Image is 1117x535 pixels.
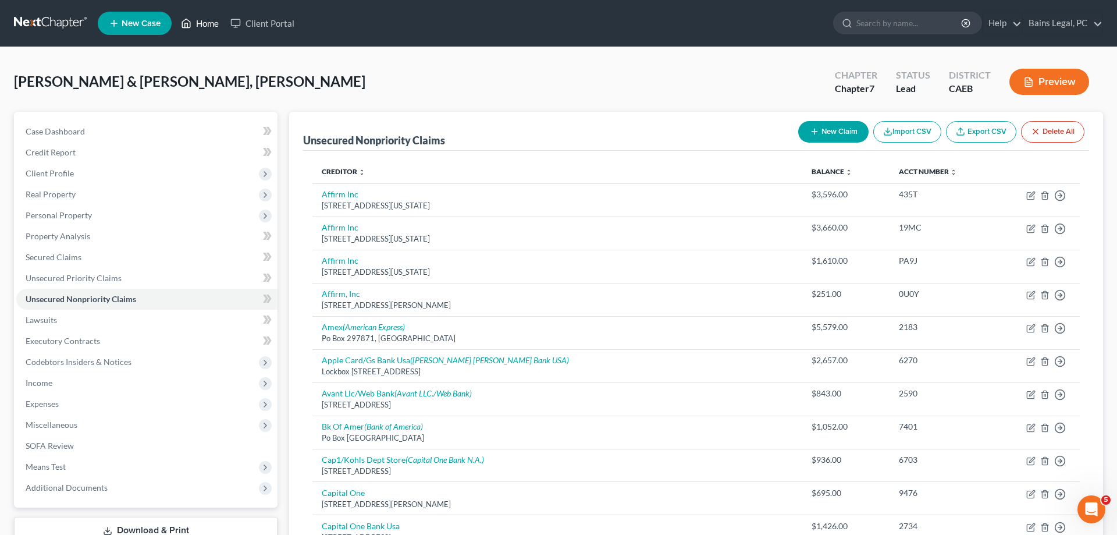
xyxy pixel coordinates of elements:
div: 0U0Y [899,288,985,300]
a: Balance unfold_more [812,167,852,176]
a: Avant Llc/Web Bank(Avant LLC./Web Bank) [322,388,472,398]
div: $695.00 [812,487,880,499]
i: ([PERSON_NAME] [PERSON_NAME] Bank USA) [410,355,569,365]
div: Unsecured Nonpriority Claims [303,133,445,147]
div: CAEB [949,82,991,95]
button: Delete All [1021,121,1084,143]
span: Lawsuits [26,315,57,325]
a: Unsecured Priority Claims [16,268,278,289]
div: 6270 [899,355,985,366]
div: 9476 [899,487,985,499]
a: Capital One [322,488,365,498]
span: Personal Property [26,210,92,220]
span: New Case [122,19,161,28]
iframe: Intercom live chat [1077,495,1105,523]
span: Credit Report [26,147,76,157]
div: Status [896,69,930,82]
span: 7 [869,83,874,94]
button: Preview [1009,69,1089,95]
a: SOFA Review [16,435,278,456]
div: [STREET_ADDRESS][US_STATE] [322,233,793,245]
span: Secured Claims [26,252,81,262]
span: [PERSON_NAME] & [PERSON_NAME], [PERSON_NAME] [14,73,365,90]
span: Means Test [26,462,66,472]
i: (Capital One Bank N.A.) [405,455,484,465]
a: Affirm, Inc [322,289,360,299]
span: 5 [1101,495,1111,505]
div: $1,610.00 [812,255,880,267]
div: 6703 [899,454,985,466]
div: Chapter [835,82,877,95]
a: Amex(American Express) [322,322,405,332]
a: Creditor unfold_more [322,167,365,176]
i: (American Express) [343,322,405,332]
div: [STREET_ADDRESS] [322,399,793,410]
span: Real Property [26,189,76,199]
div: 2183 [899,321,985,333]
a: Bains Legal, PC [1023,13,1102,34]
div: [STREET_ADDRESS][US_STATE] [322,200,793,211]
div: Lockbox [STREET_ADDRESS] [322,366,793,377]
a: Apple Card/Gs Bank Usa([PERSON_NAME] [PERSON_NAME] Bank USA) [322,355,569,365]
span: Executory Contracts [26,336,100,346]
a: Acct Number unfold_more [899,167,957,176]
button: New Claim [798,121,869,143]
a: Lawsuits [16,310,278,331]
a: Home [175,13,225,34]
div: 435T [899,189,985,200]
div: $1,052.00 [812,421,880,433]
a: Affirm Inc [322,256,358,265]
div: 19MC [899,222,985,233]
span: SOFA Review [26,441,74,451]
div: Chapter [835,69,877,82]
div: [STREET_ADDRESS][US_STATE] [322,267,793,278]
a: Credit Report [16,142,278,163]
span: Client Profile [26,168,74,178]
div: $5,579.00 [812,321,880,333]
a: Capital One Bank Usa [322,521,400,531]
a: Property Analysis [16,226,278,247]
input: Search by name... [856,12,963,34]
span: Unsecured Priority Claims [26,273,122,283]
a: Export CSV [946,121,1016,143]
i: unfold_more [950,169,957,176]
a: Executory Contracts [16,331,278,352]
span: Miscellaneous [26,420,77,430]
i: unfold_more [358,169,365,176]
i: unfold_more [845,169,852,176]
div: Po Box 297871, [GEOGRAPHIC_DATA] [322,333,793,344]
a: Affirm Inc [322,222,358,232]
div: Po Box [GEOGRAPHIC_DATA] [322,433,793,444]
div: 7401 [899,421,985,433]
a: Affirm Inc [322,189,358,199]
span: Unsecured Nonpriority Claims [26,294,136,304]
a: Help [983,13,1022,34]
a: Case Dashboard [16,121,278,142]
div: [STREET_ADDRESS][PERSON_NAME] [322,300,793,311]
a: Bk Of Amer(Bank of America) [322,421,423,431]
i: (Avant LLC./Web Bank) [394,388,472,398]
a: Client Portal [225,13,300,34]
div: District [949,69,991,82]
div: $1,426.00 [812,520,880,532]
div: $3,660.00 [812,222,880,233]
a: Secured Claims [16,247,278,268]
div: Lead [896,82,930,95]
span: Case Dashboard [26,126,85,136]
div: [STREET_ADDRESS][PERSON_NAME] [322,499,793,510]
div: $251.00 [812,288,880,300]
span: Property Analysis [26,231,90,241]
span: Additional Documents [26,483,108,493]
div: $843.00 [812,388,880,399]
div: [STREET_ADDRESS] [322,466,793,477]
div: 2734 [899,520,985,532]
span: Income [26,378,52,388]
div: $936.00 [812,454,880,466]
div: $3,596.00 [812,189,880,200]
button: Import CSV [873,121,941,143]
div: $2,657.00 [812,355,880,366]
a: Cap1/Kohls Dept Store(Capital One Bank N.A.) [322,455,484,465]
div: PA9J [899,255,985,267]
a: Unsecured Nonpriority Claims [16,289,278,310]
span: Expenses [26,399,59,409]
